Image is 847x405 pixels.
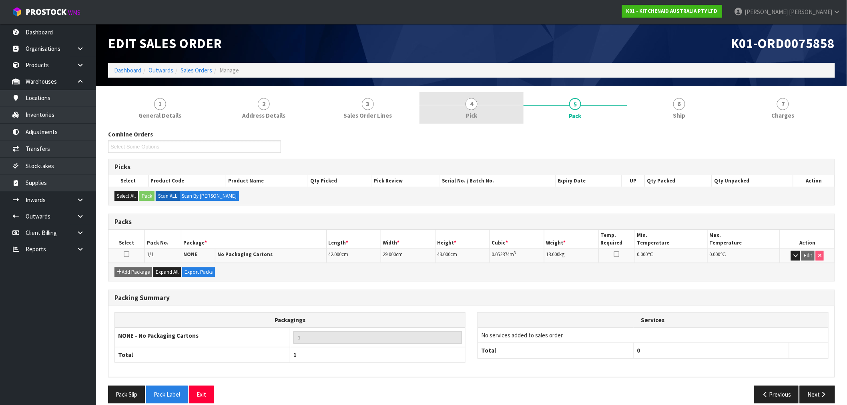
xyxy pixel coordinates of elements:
strong: K01 - KITCHENAID AUSTRALIA PTY LTD [626,8,718,14]
th: Services [478,313,828,328]
h3: Picks [114,163,829,171]
th: Select [108,175,148,186]
span: 6 [673,98,685,110]
span: Address Details [242,111,285,120]
span: 0.000 [710,251,721,258]
button: Add Package [114,267,152,277]
span: Ship [673,111,685,120]
span: 29.000 [383,251,396,258]
sup: 3 [514,250,516,255]
th: Width [381,230,435,249]
th: Product Name [226,175,308,186]
span: 2 [258,98,270,110]
span: 3 [362,98,374,110]
span: 13.000 [546,251,560,258]
span: 7 [777,98,789,110]
th: Expiry Date [556,175,622,186]
th: Temp. Required [598,230,635,249]
th: Packagings [115,312,466,328]
th: Product Code [148,175,226,186]
strong: No Packaging Cartons [217,251,273,258]
th: Pack No. [145,230,181,249]
td: ℃ [635,249,707,263]
h3: Packing Summary [114,294,829,302]
th: Height [435,230,490,249]
span: Manage [219,66,239,74]
span: General Details [138,111,181,120]
th: Cubic [490,230,544,249]
img: cube-alt.png [12,7,22,17]
span: Edit Sales Order [108,35,222,52]
th: Max. Temperature [707,230,780,249]
td: No services added to sales order. [478,327,828,343]
strong: NONE [183,251,197,258]
a: Dashboard [114,66,141,74]
span: 0.052374 [492,251,510,258]
th: Total [478,343,634,358]
button: Exit [189,386,214,403]
span: 1 [154,98,166,110]
label: Scan ALL [156,191,180,201]
td: m [490,249,544,263]
span: Pack [569,112,582,120]
span: 42.000 [329,251,342,258]
a: Outwards [149,66,173,74]
td: cm [326,249,381,263]
button: Pack Label [146,386,188,403]
small: WMS [68,9,80,16]
button: Edit [801,251,815,261]
button: Pack [139,191,155,201]
label: Combine Orders [108,130,153,138]
th: Length [326,230,381,249]
td: cm [435,249,490,263]
th: Serial No. / Batch No. [440,175,556,186]
span: Charges [772,111,795,120]
th: UP [622,175,645,186]
span: Expand All [156,269,179,275]
th: Qty Unpacked [712,175,793,186]
button: Select All [114,191,138,201]
label: Scan By [PERSON_NAME] [179,191,239,201]
strong: NONE - No Packaging Cartons [118,332,199,339]
span: [PERSON_NAME] [745,8,788,16]
button: Next [800,386,835,403]
th: Action [780,230,835,249]
span: K01-ORD0075858 [731,35,835,52]
span: 5 [569,98,581,110]
span: 0 [637,347,640,354]
button: Expand All [153,267,181,277]
td: ℃ [707,249,780,263]
a: Sales Orders [181,66,212,74]
th: Select [108,230,145,249]
th: Action [793,175,835,186]
span: 0.000 [637,251,648,258]
button: Export Packs [182,267,215,277]
span: 1/1 [147,251,154,258]
span: 43.000 [438,251,451,258]
th: Min. Temperature [635,230,707,249]
th: Qty Picked [308,175,372,186]
th: Qty Packed [645,175,712,186]
button: Previous [754,386,799,403]
th: Pick Review [372,175,440,186]
th: Package [181,230,326,249]
h3: Packs [114,218,829,226]
td: cm [381,249,435,263]
th: Total [115,347,290,362]
span: 1 [293,351,297,359]
button: Pack Slip [108,386,145,403]
span: [PERSON_NAME] [789,8,832,16]
span: Pick [466,111,477,120]
td: kg [544,249,598,263]
span: Sales Order Lines [343,111,392,120]
span: ProStock [26,7,66,17]
a: K01 - KITCHENAID AUSTRALIA PTY LTD [622,5,722,18]
span: 4 [466,98,478,110]
th: Weight [544,230,598,249]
